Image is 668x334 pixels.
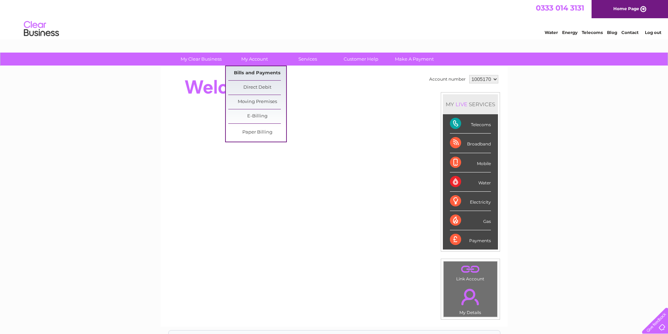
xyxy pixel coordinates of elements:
[228,81,286,95] a: Direct Debit
[450,134,491,153] div: Broadband
[225,53,283,66] a: My Account
[228,125,286,139] a: Paper Billing
[450,192,491,211] div: Electricity
[169,4,500,34] div: Clear Business is a trading name of Verastar Limited (registered in [GEOGRAPHIC_DATA] No. 3667643...
[445,263,495,275] a: .
[454,101,469,108] div: LIVE
[450,211,491,230] div: Gas
[172,53,230,66] a: My Clear Business
[427,73,467,85] td: Account number
[332,53,390,66] a: Customer Help
[450,153,491,172] div: Mobile
[450,172,491,192] div: Water
[228,109,286,123] a: E-Billing
[443,283,498,317] td: My Details
[536,4,584,12] a: 0333 014 3131
[279,53,337,66] a: Services
[582,30,603,35] a: Telecoms
[450,230,491,249] div: Payments
[445,285,495,309] a: .
[23,18,59,40] img: logo.png
[562,30,578,35] a: Energy
[228,66,286,80] a: Bills and Payments
[450,114,491,134] div: Telecoms
[443,94,498,114] div: MY SERVICES
[621,30,639,35] a: Contact
[228,95,286,109] a: Moving Premises
[443,261,498,283] td: Link Account
[607,30,617,35] a: Blog
[385,53,443,66] a: Make A Payment
[645,30,661,35] a: Log out
[545,30,558,35] a: Water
